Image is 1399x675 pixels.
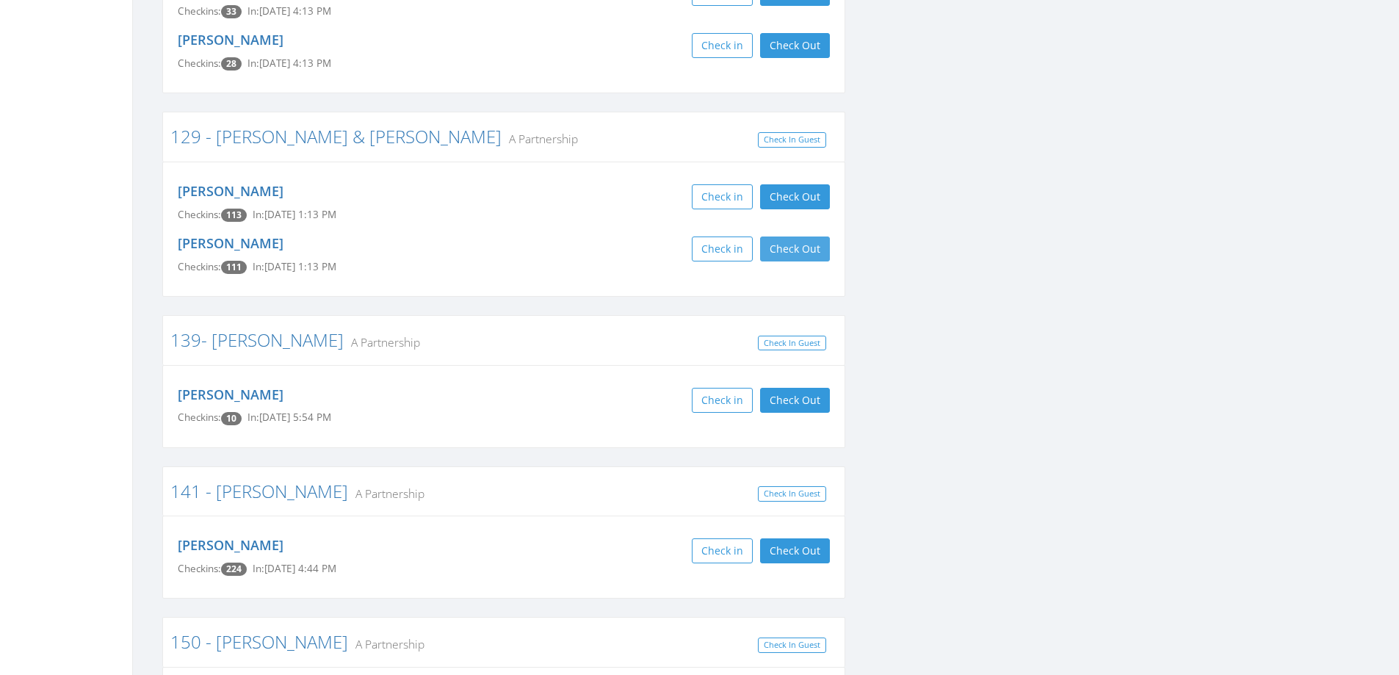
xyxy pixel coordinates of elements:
[178,260,221,273] span: Checkins:
[348,486,424,502] small: A Partnership
[758,486,826,502] a: Check In Guest
[760,184,830,209] button: Check Out
[170,629,348,654] a: 150 - [PERSON_NAME]
[247,411,331,424] span: In: [DATE] 5:54 PM
[178,386,283,403] a: [PERSON_NAME]
[247,57,331,70] span: In: [DATE] 4:13 PM
[760,538,830,563] button: Check Out
[221,563,247,576] span: Checkin count
[760,388,830,413] button: Check Out
[692,388,753,413] button: Check in
[170,328,344,352] a: 139- [PERSON_NAME]
[178,208,221,221] span: Checkins:
[178,182,283,200] a: [PERSON_NAME]
[170,124,502,148] a: 129 - [PERSON_NAME] & [PERSON_NAME]
[178,31,283,48] a: [PERSON_NAME]
[221,261,247,274] span: Checkin count
[692,184,753,209] button: Check in
[178,562,221,575] span: Checkins:
[178,536,283,554] a: [PERSON_NAME]
[221,57,242,71] span: Checkin count
[170,479,348,503] a: 141 - [PERSON_NAME]
[758,132,826,148] a: Check In Guest
[760,33,830,58] button: Check Out
[253,208,336,221] span: In: [DATE] 1:13 PM
[221,5,242,18] span: Checkin count
[692,538,753,563] button: Check in
[253,260,336,273] span: In: [DATE] 1:13 PM
[178,234,283,252] a: [PERSON_NAME]
[221,209,247,222] span: Checkin count
[348,636,424,652] small: A Partnership
[253,562,336,575] span: In: [DATE] 4:44 PM
[760,237,830,261] button: Check Out
[247,4,331,18] span: In: [DATE] 4:13 PM
[758,638,826,653] a: Check In Guest
[178,4,221,18] span: Checkins:
[502,131,578,147] small: A Partnership
[692,237,753,261] button: Check in
[692,33,753,58] button: Check in
[178,57,221,70] span: Checkins:
[758,336,826,351] a: Check In Guest
[178,411,221,424] span: Checkins:
[221,412,242,425] span: Checkin count
[344,334,420,350] small: A Partnership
